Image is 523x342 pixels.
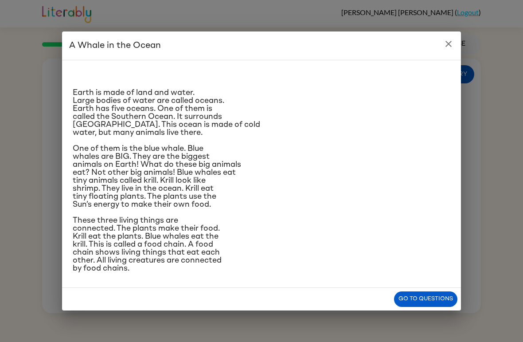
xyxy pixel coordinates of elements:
button: Go to questions [394,291,457,307]
span: One of them is the blue whale. Blue whales are BIG. They are the biggest animals on Earth! What d... [73,145,241,208]
span: Earth is made of land and water. Large bodies of water are called oceans. Earth has five oceans. ... [73,89,260,137]
span: These three living things are connected. The plants make their food. Krill eat the plants. Blue w... [73,216,222,272]
button: close [440,35,457,53]
h2: A Whale in the Ocean [62,31,461,60]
